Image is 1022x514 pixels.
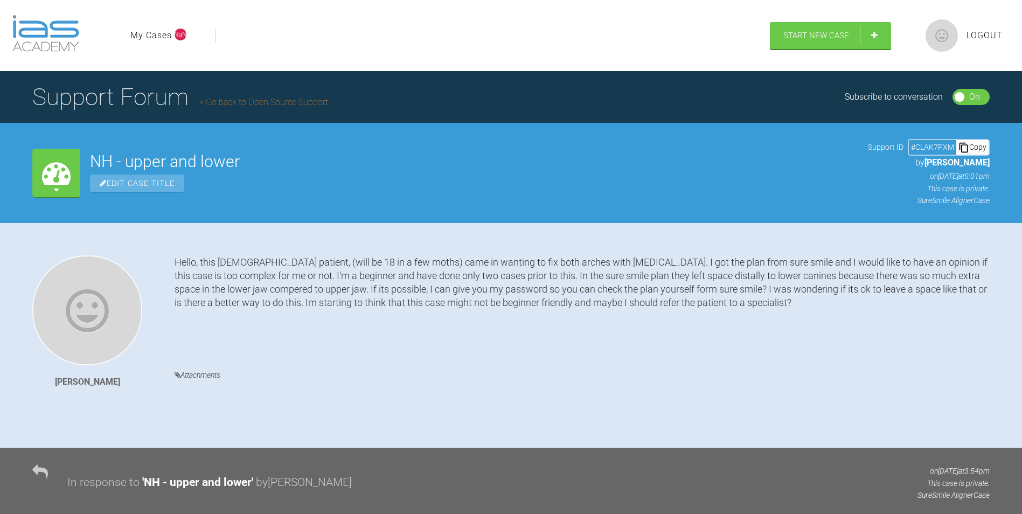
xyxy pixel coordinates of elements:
[175,369,990,382] h4: Attachments
[845,90,943,104] div: Subscribe to conversation
[868,183,990,195] p: This case is private.
[55,375,120,389] div: [PERSON_NAME]
[256,474,352,492] div: by [PERSON_NAME]
[926,19,958,52] img: profile.png
[142,474,253,492] div: ' NH - upper and lower '
[12,15,79,52] img: logo-light.3e3ef733.png
[909,141,956,153] div: # CLAK7PXM
[969,90,980,104] div: On
[90,154,858,170] h2: NH - upper and lower
[868,195,990,206] p: SureSmile Aligner Case
[90,175,184,192] span: Edit Case Title
[868,170,990,182] p: on [DATE] at 5:01pm
[175,29,186,40] span: NaN
[199,97,328,107] a: Go back to Open Source Support
[868,141,903,153] span: Support ID
[967,29,1003,43] a: Logout
[868,156,990,170] p: by
[917,477,990,489] p: This case is private.
[32,255,142,365] img: Tiia Vuorinen
[32,78,328,116] h1: Support Forum
[130,29,172,43] a: My Cases
[770,22,891,49] a: Start New Case
[924,157,990,168] span: [PERSON_NAME]
[67,474,140,492] div: In response to
[956,140,989,154] div: Copy
[175,255,990,353] div: Hello, this [DEMOGRAPHIC_DATA] patient, (will be 18 in a few moths) came in wanting to fix both a...
[783,31,849,40] span: Start New Case
[917,465,990,477] p: on [DATE] at 3:54pm
[917,489,990,501] p: SureSmile Aligner Case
